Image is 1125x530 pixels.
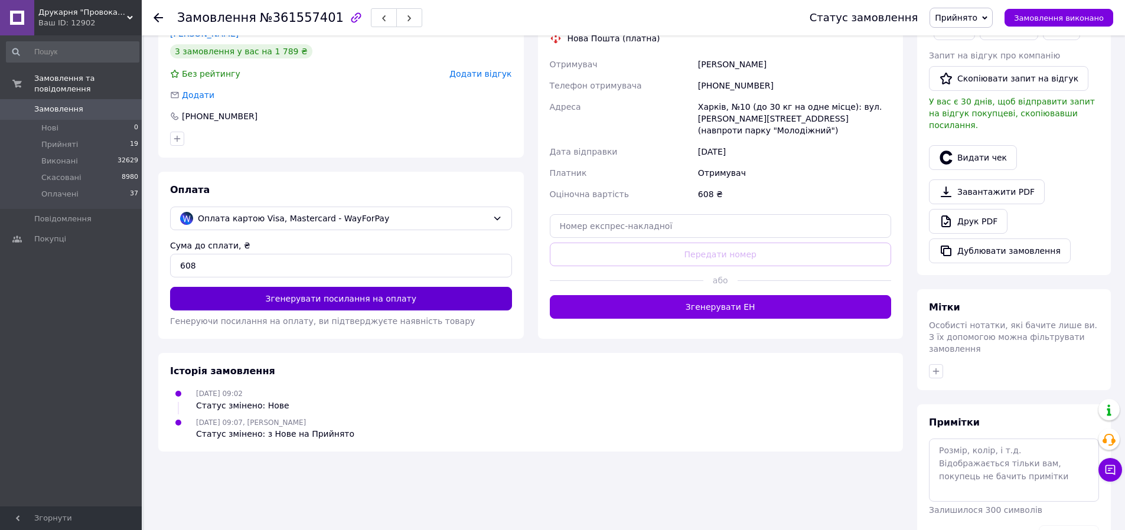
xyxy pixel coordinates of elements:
[929,505,1042,515] span: Залишилося 300 символів
[696,75,894,96] div: [PHONE_NUMBER]
[696,96,894,141] div: Харків, №10 (до 30 кг на одне місце): вул. [PERSON_NAME][STREET_ADDRESS] (навпроти парку "Молодіж...
[182,69,240,78] span: Без рейтингу
[929,417,980,428] span: Примітки
[929,51,1060,60] span: Запит на відгук про компанію
[550,295,892,319] button: Згенерувати ЕН
[550,147,618,156] span: Дата відправки
[182,90,214,100] span: Додати
[929,302,960,313] span: Мітки
[929,145,1017,170] button: Видати чек
[1014,14,1104,22] span: Замовлення виконано
[1098,458,1122,482] button: Чат з покупцем
[550,102,581,112] span: Адреса
[41,139,78,150] span: Прийняті
[41,189,79,199] span: Оплачені
[935,13,977,22] span: Прийнято
[34,73,142,94] span: Замовлення та повідомлення
[196,418,306,427] span: [DATE] 09:07, [PERSON_NAME]
[696,141,894,162] div: [DATE]
[550,60,598,69] span: Отримувач
[929,97,1095,130] span: У вас є 30 днів, щоб відправити запит на відгук покупцеві, скопіювавши посилання.
[550,214,892,238] input: Номер експрес-накладної
[929,66,1088,91] button: Скопіювати запит на відгук
[41,156,78,166] span: Виконані
[550,189,629,199] span: Оціночна вартість
[6,41,139,63] input: Пошук
[696,54,894,75] div: [PERSON_NAME]
[170,287,512,310] button: Згенерувати посилання на оплату
[449,69,511,78] span: Додати відгук
[122,172,138,183] span: 8980
[34,214,92,224] span: Повідомлення
[260,11,344,25] span: №361557401
[130,189,138,199] span: 37
[929,179,1045,204] a: Завантажити PDF
[810,12,918,24] div: Статус замовлення
[41,123,58,133] span: Нові
[170,184,210,195] span: Оплата
[696,184,894,205] div: 608 ₴
[38,18,142,28] div: Ваш ID: 12902
[134,123,138,133] span: 0
[130,139,138,150] span: 19
[170,365,275,377] span: Історія замовлення
[550,81,642,90] span: Телефон отримувача
[170,29,239,38] a: [PERSON_NAME]
[177,11,256,25] span: Замовлення
[196,390,243,398] span: [DATE] 09:02
[196,428,354,440] div: Статус змінено: з Нове на Прийнято
[196,400,289,411] div: Статус змінено: Нове
[154,12,163,24] div: Повернутися назад
[41,172,81,183] span: Скасовані
[929,320,1097,354] span: Особисті нотатки, які бачите лише ви. З їх допомогою можна фільтрувати замовлення
[170,241,250,250] label: Сума до сплати, ₴
[181,110,259,122] div: [PHONE_NUMBER]
[929,238,1071,263] button: Дублювати замовлення
[170,316,475,326] span: Генеруючи посилання на оплату, ви підтверджуєте наявність товару
[170,44,312,58] div: 3 замовлення у вас на 1 789 ₴
[1005,9,1113,27] button: Замовлення виконано
[565,32,663,44] div: Нова Пошта (платна)
[38,7,127,18] span: Друкарня "Провокація" - бірки, наліпки, листівки, пакети з вашим логотипом
[34,104,83,114] span: Замовлення
[550,168,587,178] span: Платник
[696,162,894,184] div: Отримувач
[929,209,1007,234] a: Друк PDF
[703,274,738,286] span: або
[118,156,138,166] span: 32629
[198,212,488,225] span: Оплата картою Visa, Mastercard - WayForPay
[34,234,66,244] span: Покупці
